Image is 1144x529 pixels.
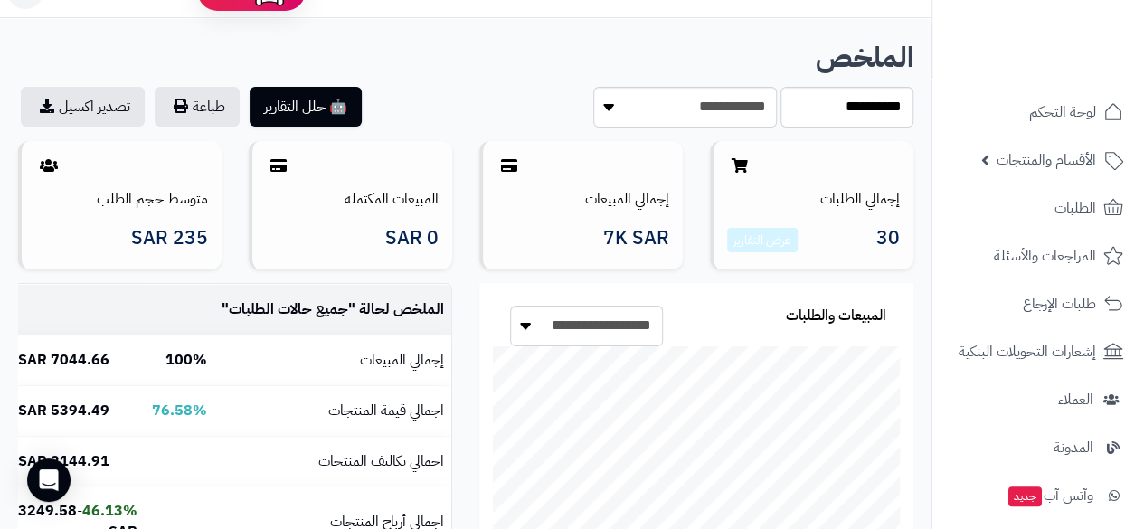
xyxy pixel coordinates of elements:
span: المدونة [1054,435,1093,460]
b: 2144.91 SAR [18,450,109,472]
h3: المبيعات والطلبات [786,308,886,325]
td: إجمالي المبيعات [214,335,451,385]
span: 235 SAR [131,228,208,249]
b: 76.58% [152,400,207,421]
a: تصدير اكسيل [21,87,145,127]
span: إشعارات التحويلات البنكية [959,339,1096,364]
b: 46.13% [82,500,137,522]
a: إشعارات التحويلات البنكية [943,330,1133,373]
span: طلبات الإرجاع [1023,291,1096,316]
a: لوحة التحكم [943,90,1133,134]
span: 7K SAR [603,228,669,249]
a: عرض التقارير [733,231,791,250]
td: اجمالي قيمة المنتجات [214,386,451,436]
span: الأقسام والمنتجات [997,147,1096,173]
button: طباعة [155,87,240,127]
a: المراجعات والأسئلة [943,234,1133,278]
div: Open Intercom Messenger [27,458,71,502]
span: 0 SAR [385,228,439,249]
span: وآتس آب [1007,483,1093,508]
span: العملاء [1058,387,1093,412]
a: طلبات الإرجاع [943,282,1133,326]
b: 100% [165,349,207,371]
a: العملاء [943,378,1133,421]
span: المراجعات والأسئلة [994,243,1096,269]
a: وآتس آبجديد [943,474,1133,517]
span: جميع حالات الطلبات [229,298,348,320]
img: logo-2.png [1021,27,1127,65]
span: الطلبات [1054,195,1096,221]
b: الملخص [816,36,913,79]
a: متوسط حجم الطلب [97,188,208,210]
a: المدونة [943,426,1133,469]
button: 🤖 حلل التقارير [250,87,362,127]
span: لوحة التحكم [1029,99,1096,125]
a: الطلبات [943,186,1133,230]
td: اجمالي تكاليف المنتجات [214,437,451,486]
a: المبيعات المكتملة [345,188,439,210]
span: جديد [1008,486,1042,506]
td: الملخص لحالة " " [214,285,451,335]
a: إجمالي الطلبات [820,188,900,210]
b: 7044.66 SAR [18,349,109,371]
b: 5394.49 SAR [18,400,109,421]
span: 30 [876,228,900,253]
a: إجمالي المبيعات [585,188,669,210]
